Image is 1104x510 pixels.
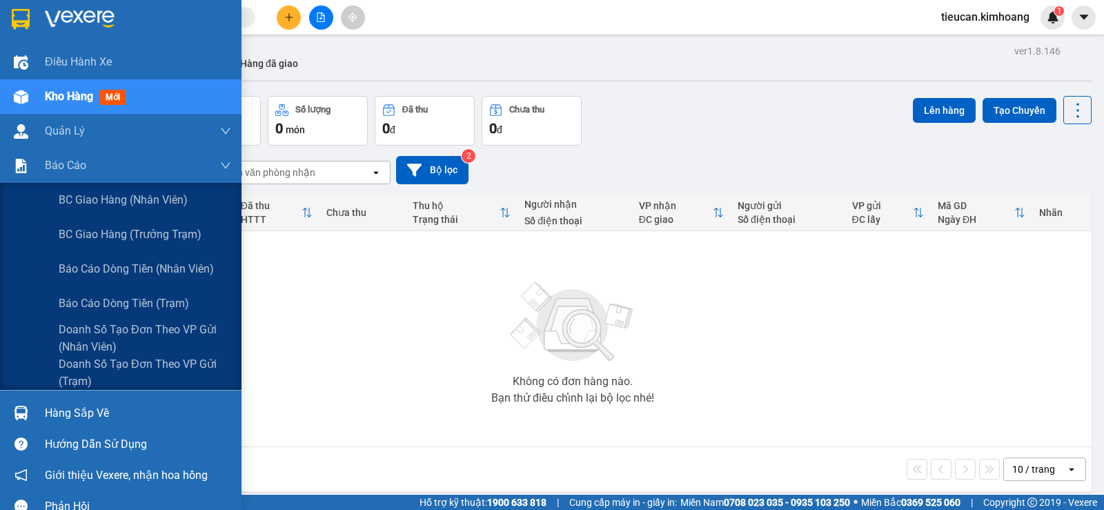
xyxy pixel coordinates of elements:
[420,495,546,510] span: Hỗ trợ kỹ thuật:
[524,215,624,226] div: Số điện thoại
[309,6,333,30] button: file-add
[295,105,331,115] div: Số lượng
[14,469,28,482] span: notification
[14,124,28,139] img: warehouse-icon
[59,191,188,208] span: BC giao hàng (nhân viên)
[1047,11,1059,23] img: icon-new-feature
[491,393,654,404] div: Bạn thử điều chỉnh lại bộ lọc nhé!
[513,376,633,387] div: Không có đơn hàng nào.
[14,406,28,420] img: warehouse-icon
[724,497,850,508] strong: 0708 023 035 - 0935 103 250
[234,195,320,231] th: Toggle SortBy
[413,200,500,211] div: Thu hộ
[482,96,582,146] button: Chưa thu0đ
[284,12,294,22] span: plus
[268,96,368,146] button: Số lượng0món
[382,120,390,137] span: 0
[406,195,518,231] th: Toggle SortBy
[241,200,302,211] div: Đã thu
[938,200,1014,211] div: Mã GD
[12,9,30,30] img: logo-vxr
[59,295,189,312] span: Báo cáo dòng tiền (trạm)
[1054,6,1064,16] sup: 1
[45,467,208,484] span: Giới thiệu Vexere, nhận hoa hồng
[930,8,1041,26] span: tieucan.kimhoang
[275,120,283,137] span: 0
[938,214,1014,225] div: Ngày ĐH
[854,500,858,505] span: ⚪️
[1039,207,1085,218] div: Nhãn
[326,207,398,218] div: Chưa thu
[1066,464,1077,475] svg: open
[59,226,201,243] span: BC giao hàng (trưởng trạm)
[14,438,28,451] span: question-circle
[504,274,642,371] img: svg+xml;base64,PHN2ZyBjbGFzcz0ibGlzdC1wbHVnX19zdmciIHhtbG5zPSJodHRwOi8vd3d3LnczLm9yZy8yMDAwL3N2Zy...
[680,495,850,510] span: Miền Nam
[557,495,559,510] span: |
[852,200,913,211] div: VP gửi
[861,495,960,510] span: Miền Bắc
[639,214,713,225] div: ĐC giao
[14,55,28,70] img: warehouse-icon
[913,98,976,123] button: Lên hàng
[45,403,231,424] div: Hàng sắp về
[931,195,1032,231] th: Toggle SortBy
[100,90,126,105] span: mới
[220,166,315,179] div: Chọn văn phòng nhận
[59,321,231,355] span: Doanh số tạo đơn theo VP gửi (nhân viên)
[341,6,365,30] button: aim
[402,105,428,115] div: Đã thu
[277,6,301,30] button: plus
[286,124,305,135] span: món
[45,157,86,174] span: Báo cáo
[316,12,326,22] span: file-add
[1012,462,1055,476] div: 10 / trang
[1072,6,1096,30] button: caret-down
[241,214,302,225] div: HTTT
[487,497,546,508] strong: 1900 633 818
[497,124,502,135] span: đ
[738,200,838,211] div: Người gửi
[45,90,93,103] span: Kho hàng
[632,195,731,231] th: Toggle SortBy
[45,434,231,455] div: Hướng dẫn sử dụng
[348,12,357,22] span: aim
[220,160,231,171] span: down
[14,90,28,104] img: warehouse-icon
[852,214,913,225] div: ĐC lấy
[413,214,500,225] div: Trạng thái
[738,214,838,225] div: Số điện thoại
[371,167,382,178] svg: open
[59,260,214,277] span: Báo cáo dòng tiền (nhân viên)
[390,124,395,135] span: đ
[229,47,309,80] button: Hàng đã giao
[45,122,85,139] span: Quản Lý
[524,199,624,210] div: Người nhận
[1056,6,1061,16] span: 1
[845,195,931,231] th: Toggle SortBy
[462,149,475,163] sup: 2
[14,159,28,173] img: solution-icon
[639,200,713,211] div: VP nhận
[220,126,231,137] span: down
[1027,498,1037,507] span: copyright
[971,495,973,510] span: |
[983,98,1056,123] button: Tạo Chuyến
[59,355,231,390] span: Doanh số tạo đơn theo VP gửi (trạm)
[45,53,112,70] span: Điều hành xe
[509,105,544,115] div: Chưa thu
[396,156,469,184] button: Bộ lọc
[1014,43,1061,59] div: ver 1.8.146
[489,120,497,137] span: 0
[1078,11,1090,23] span: caret-down
[569,495,677,510] span: Cung cấp máy in - giấy in:
[901,497,960,508] strong: 0369 525 060
[375,96,475,146] button: Đã thu0đ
